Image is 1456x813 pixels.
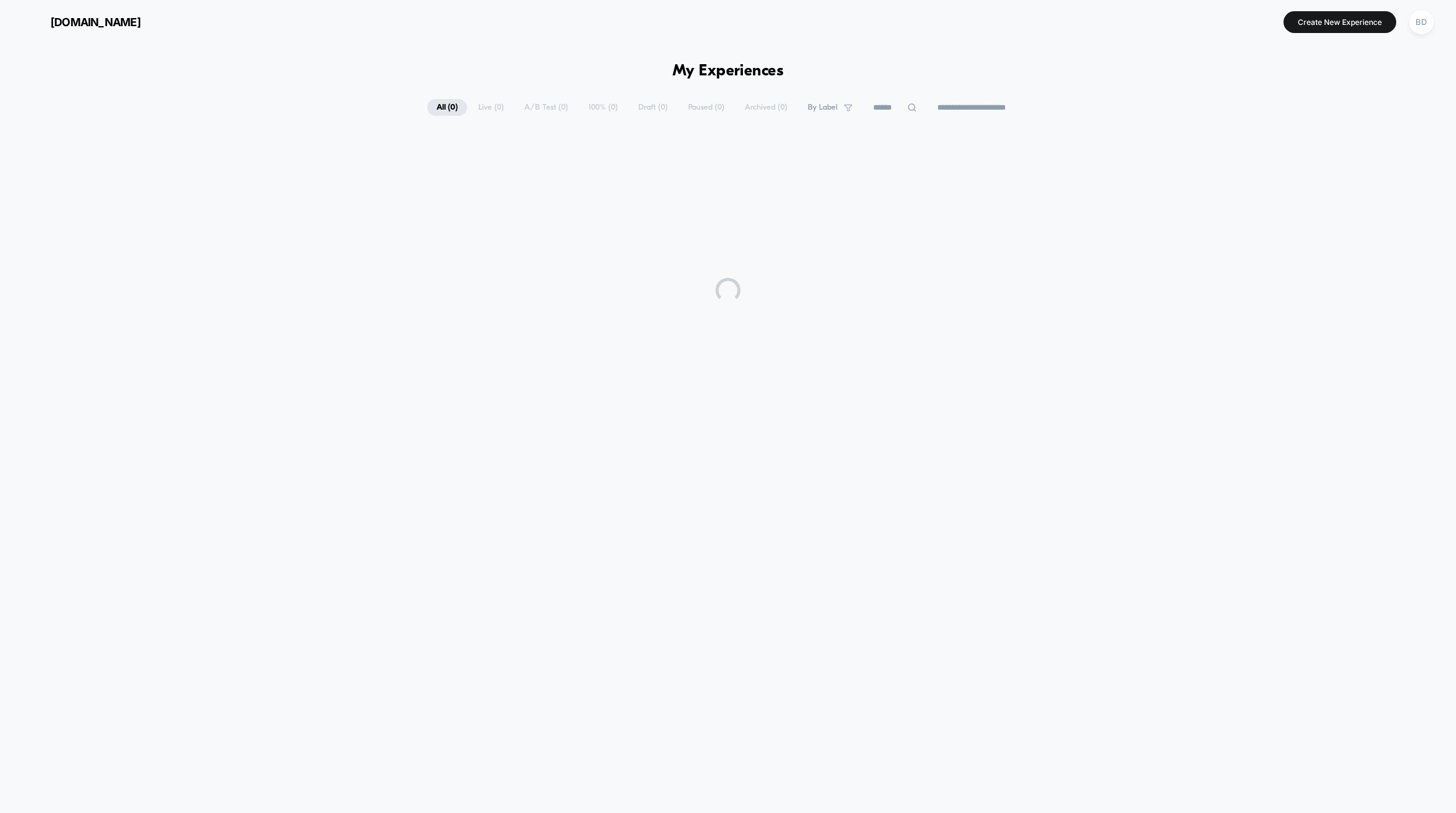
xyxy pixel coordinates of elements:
h1: My Experiences [673,62,784,80]
button: BD [1406,9,1437,35]
span: [DOMAIN_NAME] [50,16,141,29]
div: BD [1409,10,1434,34]
button: Create New Experience [1283,11,1396,33]
span: All ( 0 ) [427,99,467,116]
span: By Label [808,103,838,112]
button: [DOMAIN_NAME] [19,12,144,32]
